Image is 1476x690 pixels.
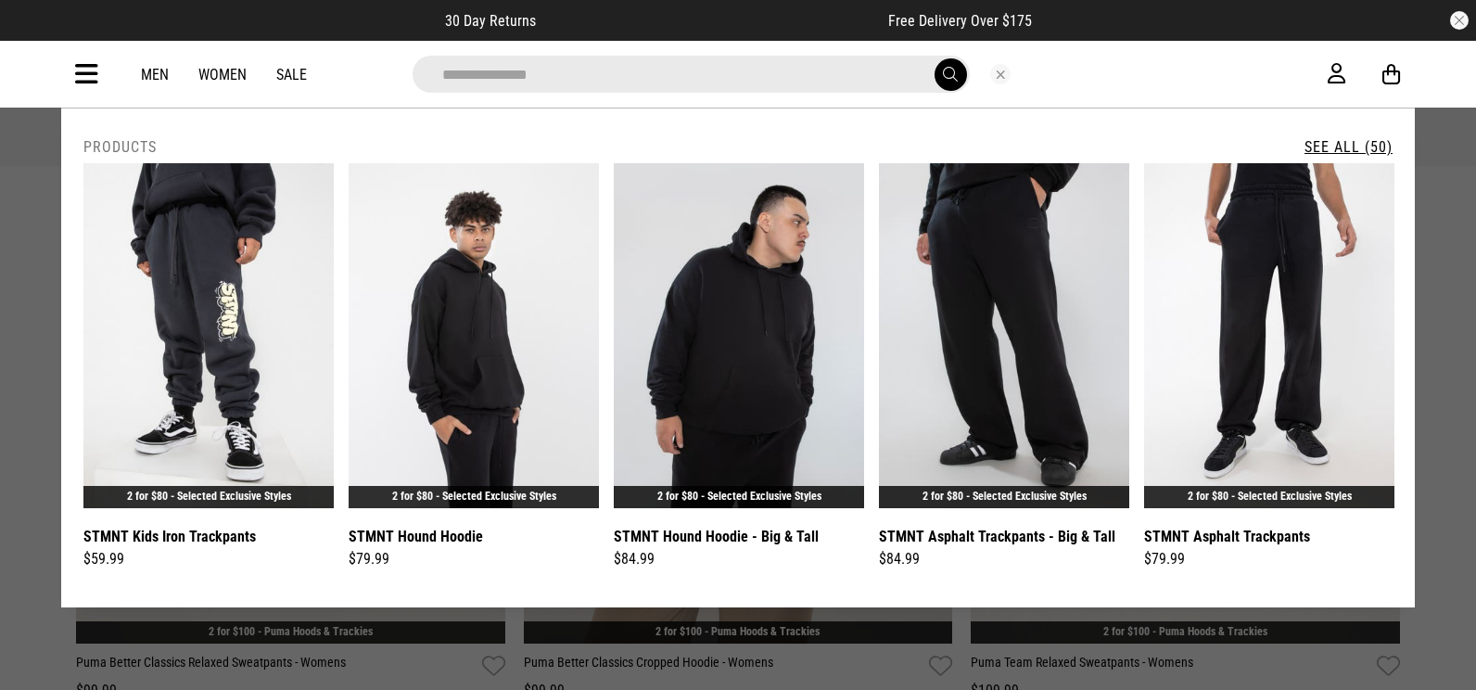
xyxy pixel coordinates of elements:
img: Stmnt Hound Hoodie in Black [349,163,599,508]
a: See All (50) [1304,138,1393,156]
a: Men [141,66,169,83]
a: STMNT Asphalt Trackpants [1144,525,1310,548]
img: Stmnt Asphalt Trackpants in Black [1144,163,1394,508]
img: Stmnt Asphalt Trackpants - Big & Tall in Black [879,163,1129,508]
img: Stmnt Hound Hoodie - Big & Tall in Black [614,163,864,508]
a: STMNT Hound Hoodie - Big & Tall [614,525,819,548]
button: Open LiveChat chat widget [15,7,70,63]
div: $84.99 [614,548,864,570]
a: Women [198,66,247,83]
span: Free Delivery Over $175 [888,12,1032,30]
h2: Products [83,138,157,156]
img: Stmnt Kids Iron Trackpants in Grey [83,163,334,508]
iframe: Customer reviews powered by Trustpilot [573,11,851,30]
div: $84.99 [879,548,1129,570]
a: 2 for $80 - Selected Exclusive Styles [922,490,1087,503]
a: STMNT Hound Hoodie [349,525,483,548]
a: 2 for $80 - Selected Exclusive Styles [127,490,291,503]
a: STMNT Asphalt Trackpants - Big & Tall [879,525,1115,548]
a: 2 for $80 - Selected Exclusive Styles [392,490,556,503]
a: 2 for $80 - Selected Exclusive Styles [657,490,821,503]
div: $79.99 [1144,548,1394,570]
a: STMNT Kids Iron Trackpants [83,525,256,548]
a: 2 for $80 - Selected Exclusive Styles [1188,490,1352,503]
a: Sale [276,66,307,83]
div: $79.99 [349,548,599,570]
button: Close search [990,64,1011,84]
div: $59.99 [83,548,334,570]
span: 30 Day Returns [445,12,536,30]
